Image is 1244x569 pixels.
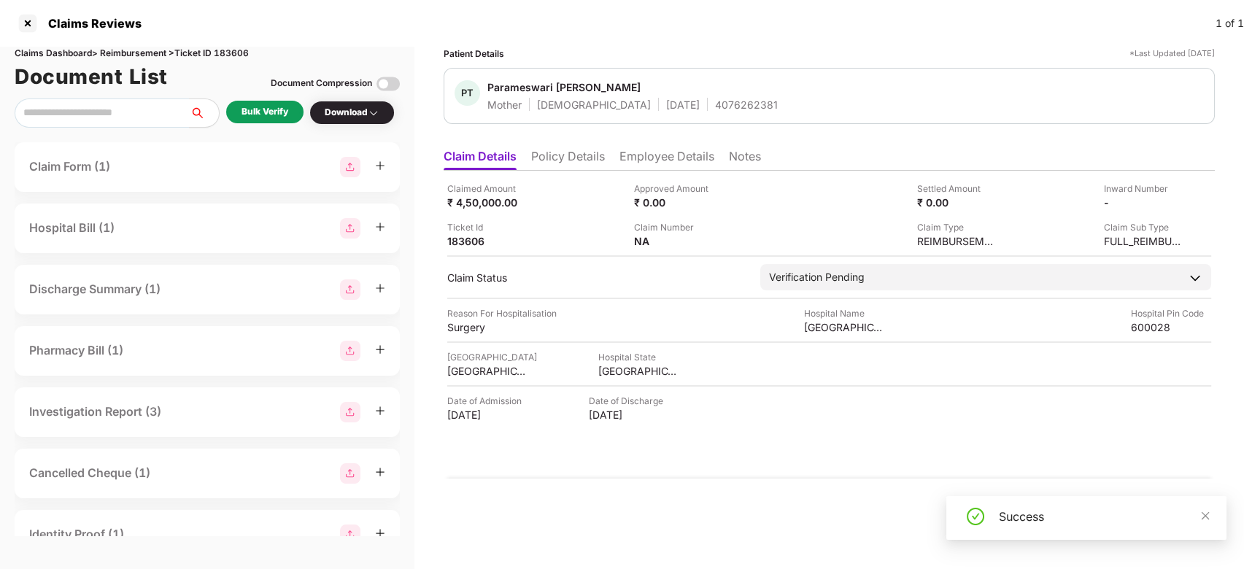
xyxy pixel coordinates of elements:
div: Ticket Id [447,220,528,234]
img: svg+xml;base64,PHN2ZyBpZD0iVG9nZ2xlLTMyeDMyIiB4bWxucz0iaHR0cDovL3d3dy53My5vcmcvMjAwMC9zdmciIHdpZH... [376,72,400,96]
img: svg+xml;base64,PHN2ZyBpZD0iR3JvdXBfMjg4MTMiIGRhdGEtbmFtZT0iR3JvdXAgMjg4MTMiIHhtbG5zPSJodHRwOi8vd3... [340,218,360,239]
div: [GEOGRAPHIC_DATA] [804,320,884,334]
div: [GEOGRAPHIC_DATA] [447,350,537,364]
div: Download [325,106,379,120]
div: Identity Proof (1) [29,525,124,543]
div: Hospital Bill (1) [29,219,115,237]
img: svg+xml;base64,PHN2ZyBpZD0iR3JvdXBfMjg4MTMiIGRhdGEtbmFtZT0iR3JvdXAgMjg4MTMiIHhtbG5zPSJodHRwOi8vd3... [340,279,360,300]
div: Claim Number [634,220,714,234]
div: ₹ 0.00 [917,196,997,209]
div: Reason For Hospitalisation [447,306,557,320]
div: [DATE] [447,408,528,422]
div: Surgery [447,320,528,334]
div: Claims Reviews [39,16,142,31]
img: svg+xml;base64,PHN2ZyBpZD0iR3JvdXBfMjg4MTMiIGRhdGEtbmFtZT0iR3JvdXAgMjg4MTMiIHhtbG5zPSJodHRwOi8vd3... [340,341,360,361]
div: Claimed Amount [447,182,528,196]
span: plus [375,344,385,355]
li: Claim Details [444,149,517,170]
div: Date of Discharge [589,394,669,408]
div: Claim Form (1) [29,158,110,176]
img: downArrowIcon [1188,271,1202,285]
div: *Last Updated [DATE] [1129,47,1215,61]
div: Document Compression [271,77,372,90]
div: Pharmacy Bill (1) [29,341,123,360]
img: svg+xml;base64,PHN2ZyBpZD0iR3JvdXBfMjg4MTMiIGRhdGEtbmFtZT0iR3JvdXAgMjg4MTMiIHhtbG5zPSJodHRwOi8vd3... [340,463,360,484]
div: NA [634,234,714,248]
button: search [189,98,220,128]
div: Hospital Name [804,306,884,320]
div: Date of Admission [447,394,528,408]
div: 4076262381 [715,98,778,112]
span: close [1200,511,1210,521]
div: PT [455,80,480,106]
div: Hospital Pin Code [1131,306,1211,320]
div: Verification Pending [769,269,865,285]
div: Claim Sub Type [1104,220,1184,234]
img: svg+xml;base64,PHN2ZyBpZD0iRHJvcGRvd24tMzJ4MzIiIHhtbG5zPSJodHRwOi8vd3d3LnczLm9yZy8yMDAwL3N2ZyIgd2... [368,107,379,119]
span: search [189,107,219,119]
div: Bulk Verify [242,105,288,119]
span: plus [375,406,385,416]
div: Discharge Summary (1) [29,280,161,298]
span: check-circle [967,508,984,525]
div: ₹ 4,50,000.00 [447,196,528,209]
div: 183606 [447,234,528,248]
img: svg+xml;base64,PHN2ZyBpZD0iR3JvdXBfMjg4MTMiIGRhdGEtbmFtZT0iR3JvdXAgMjg4MTMiIHhtbG5zPSJodHRwOi8vd3... [340,157,360,177]
div: Cancelled Cheque (1) [29,464,150,482]
div: Approved Amount [634,182,714,196]
span: plus [375,283,385,293]
div: Settled Amount [917,182,997,196]
div: FULL_REIMBURSEMENT [1104,234,1184,248]
span: plus [375,160,385,171]
div: [GEOGRAPHIC_DATA] [447,364,528,378]
div: Claim Status [447,271,746,284]
div: 1 of 1 [1216,15,1244,31]
div: Mother [487,98,522,112]
div: Claim Type [917,220,997,234]
div: Parameswari [PERSON_NAME] [487,80,641,94]
div: ₹ 0.00 [634,196,714,209]
div: REIMBURSEMENT [917,234,997,248]
div: Hospital State [598,350,679,364]
img: svg+xml;base64,PHN2ZyBpZD0iR3JvdXBfMjg4MTMiIGRhdGEtbmFtZT0iR3JvdXAgMjg4MTMiIHhtbG5zPSJodHRwOi8vd3... [340,402,360,422]
div: [DATE] [666,98,700,112]
div: Inward Number [1104,182,1184,196]
div: Claims Dashboard > Reimbursement > Ticket ID 183606 [15,47,400,61]
img: svg+xml;base64,PHN2ZyBpZD0iR3JvdXBfMjg4MTMiIGRhdGEtbmFtZT0iR3JvdXAgMjg4MTMiIHhtbG5zPSJodHRwOi8vd3... [340,525,360,545]
h1: Document List [15,61,168,93]
div: Patient Details [444,47,504,61]
span: plus [375,222,385,232]
div: 600028 [1131,320,1211,334]
div: - [1104,196,1184,209]
div: [GEOGRAPHIC_DATA] [598,364,679,378]
li: Notes [729,149,761,170]
div: Investigation Report (3) [29,403,161,421]
div: [DATE] [589,408,669,422]
li: Employee Details [619,149,714,170]
div: [DEMOGRAPHIC_DATA] [537,98,651,112]
span: plus [375,467,385,477]
div: Success [999,508,1209,525]
li: Policy Details [531,149,605,170]
span: plus [375,528,385,538]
